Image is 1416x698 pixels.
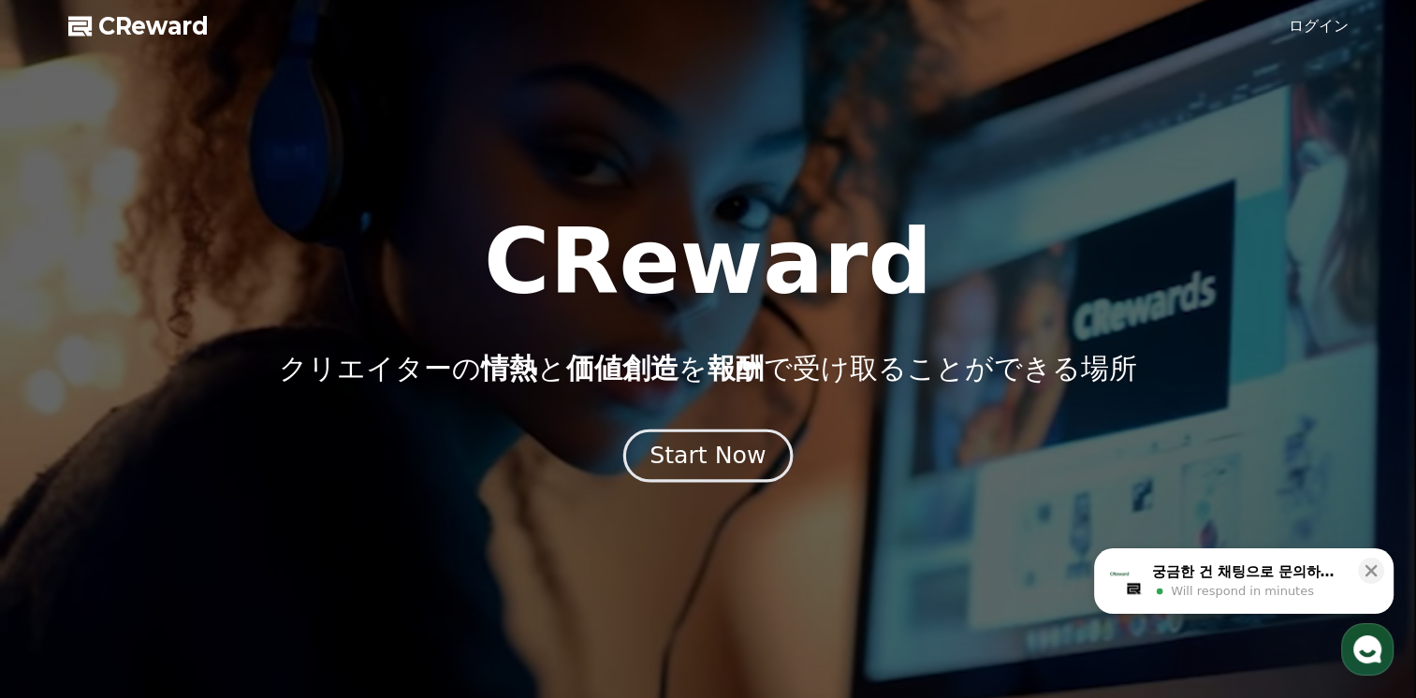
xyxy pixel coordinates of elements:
[279,352,1137,385] p: クリエイターの と を で受け取ることができる場所
[623,429,793,483] button: Start Now
[124,543,241,589] a: Messages
[68,11,209,41] a: CReward
[277,571,323,586] span: Settings
[6,543,124,589] a: Home
[1289,15,1349,37] a: ログイン
[627,449,789,467] a: Start Now
[481,352,537,385] span: 情熱
[566,352,679,385] span: 価値創造
[708,352,764,385] span: 報酬
[98,11,209,41] span: CReward
[484,217,932,307] h1: CReward
[241,543,359,589] a: Settings
[48,571,80,586] span: Home
[155,572,211,587] span: Messages
[650,440,766,472] div: Start Now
